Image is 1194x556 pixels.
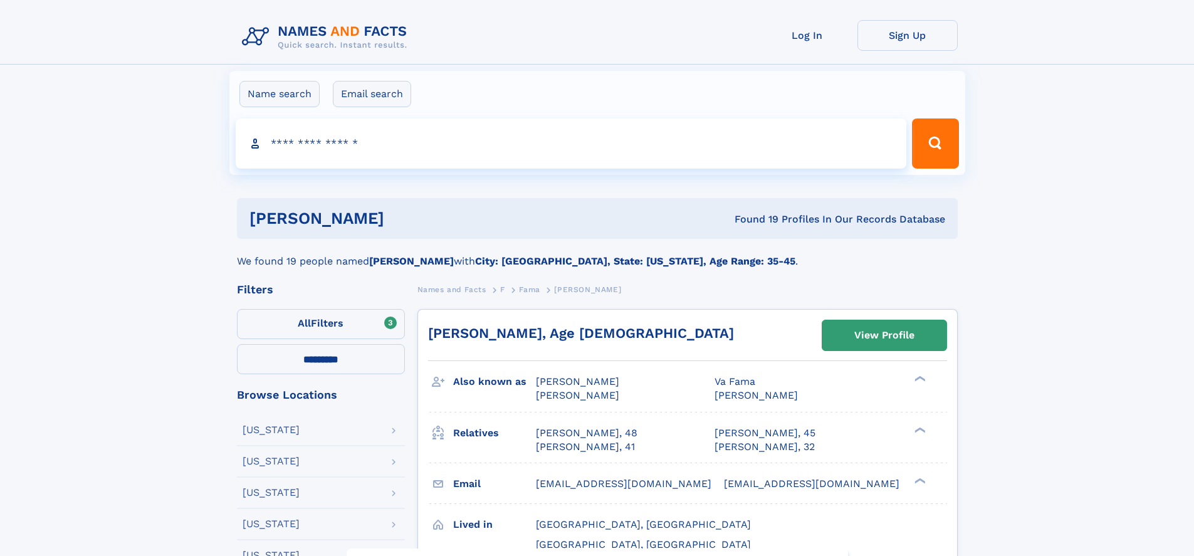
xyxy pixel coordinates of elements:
[237,309,405,339] label: Filters
[715,440,815,454] a: [PERSON_NAME], 32
[519,285,540,294] span: Fama
[243,519,300,529] div: [US_STATE]
[475,255,795,267] b: City: [GEOGRAPHIC_DATA], State: [US_STATE], Age Range: 35-45
[536,538,751,550] span: [GEOGRAPHIC_DATA], [GEOGRAPHIC_DATA]
[912,118,958,169] button: Search Button
[536,440,635,454] a: [PERSON_NAME], 41
[417,281,486,297] a: Names and Facts
[519,281,540,297] a: Fama
[822,320,946,350] a: View Profile
[536,389,619,401] span: [PERSON_NAME]
[453,371,536,392] h3: Also known as
[911,375,926,383] div: ❯
[333,81,411,107] label: Email search
[715,389,798,401] span: [PERSON_NAME]
[554,285,621,294] span: [PERSON_NAME]
[536,478,711,490] span: [EMAIL_ADDRESS][DOMAIN_NAME]
[243,425,300,435] div: [US_STATE]
[715,375,755,387] span: Va Fama
[854,321,914,350] div: View Profile
[559,212,945,226] div: Found 19 Profiles In Our Records Database
[453,514,536,535] h3: Lived in
[237,389,405,401] div: Browse Locations
[536,426,637,440] a: [PERSON_NAME], 48
[911,476,926,485] div: ❯
[500,285,505,294] span: F
[715,426,815,440] a: [PERSON_NAME], 45
[243,488,300,498] div: [US_STATE]
[724,478,899,490] span: [EMAIL_ADDRESS][DOMAIN_NAME]
[536,375,619,387] span: [PERSON_NAME]
[453,473,536,495] h3: Email
[237,20,417,54] img: Logo Names and Facts
[757,20,857,51] a: Log In
[500,281,505,297] a: F
[369,255,454,267] b: [PERSON_NAME]
[236,118,907,169] input: search input
[249,211,560,226] h1: [PERSON_NAME]
[243,456,300,466] div: [US_STATE]
[453,422,536,444] h3: Relatives
[239,81,320,107] label: Name search
[911,426,926,434] div: ❯
[237,239,958,269] div: We found 19 people named with .
[536,518,751,530] span: [GEOGRAPHIC_DATA], [GEOGRAPHIC_DATA]
[298,317,311,329] span: All
[428,325,734,341] a: [PERSON_NAME], Age [DEMOGRAPHIC_DATA]
[857,20,958,51] a: Sign Up
[237,284,405,295] div: Filters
